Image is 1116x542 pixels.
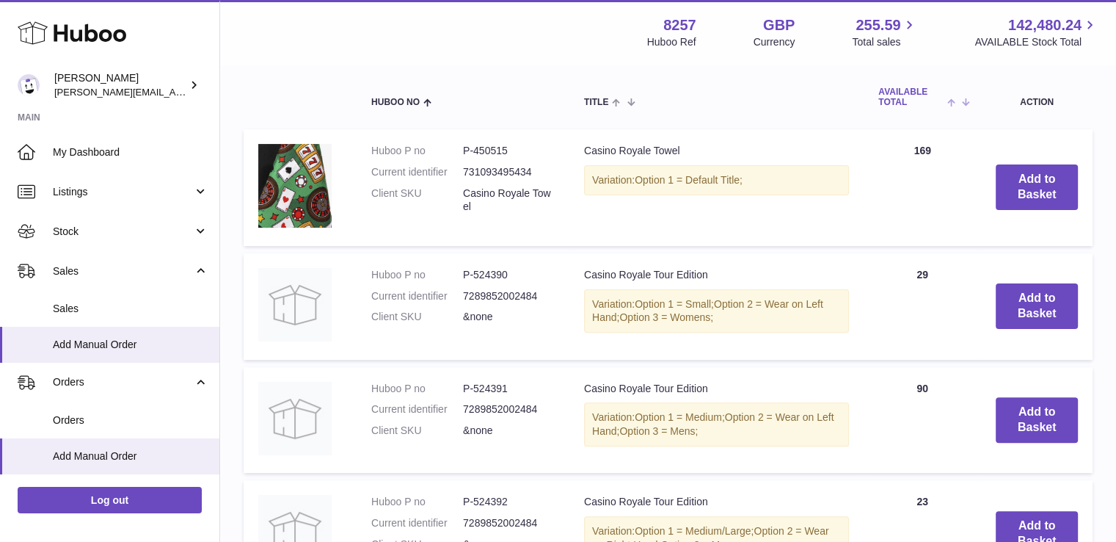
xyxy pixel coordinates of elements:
[463,268,555,282] dd: P-524390
[463,165,555,179] dd: 731093495434
[463,495,555,509] dd: P-524392
[569,129,864,246] td: Casino Royale Towel
[371,424,463,438] dt: Client SKU
[371,289,463,303] dt: Current identifier
[53,264,193,278] span: Sales
[852,35,917,49] span: Total sales
[53,449,208,463] span: Add Manual Order
[463,382,555,396] dd: P-524391
[635,174,743,186] span: Option 1 = Default Title;
[856,15,900,35] span: 255.59
[981,73,1093,121] th: Action
[996,397,1078,443] button: Add to Basket
[635,411,725,423] span: Option 1 = Medium;
[584,165,849,195] div: Variation:
[974,15,1098,49] a: 142,480.24 AVAILABLE Stock Total
[18,487,202,513] a: Log out
[592,298,823,324] span: Option 2 = Wear on Left Hand;
[54,86,294,98] span: [PERSON_NAME][EMAIL_ADDRESS][DOMAIN_NAME]
[635,298,714,310] span: Option 1 = Small;
[258,144,332,228] img: Casino Royale Towel
[371,495,463,509] dt: Huboo P no
[371,98,420,107] span: Huboo no
[463,187,555,214] dd: Casino Royale Towel
[53,225,193,239] span: Stock
[463,516,555,530] dd: 7289852002484
[663,15,696,35] strong: 8257
[371,165,463,179] dt: Current identifier
[53,375,193,389] span: Orders
[852,15,917,49] a: 255.59 Total sales
[371,382,463,396] dt: Huboo P no
[53,302,208,316] span: Sales
[371,144,463,158] dt: Huboo P no
[996,283,1078,329] button: Add to Basket
[864,129,981,246] td: 169
[371,187,463,214] dt: Client SKU
[635,525,754,537] span: Option 1 = Medium/Large;
[864,253,981,360] td: 29
[569,367,864,474] td: Casino Royale Tour Edition
[18,74,40,96] img: Mohsin@planlabsolutions.com
[864,367,981,474] td: 90
[371,310,463,324] dt: Client SKU
[763,15,795,35] strong: GBP
[619,311,713,323] span: Option 3 = Womens;
[974,35,1098,49] span: AVAILABLE Stock Total
[584,98,608,107] span: Title
[53,145,208,159] span: My Dashboard
[53,413,208,427] span: Orders
[371,402,463,416] dt: Current identifier
[619,425,698,437] span: Option 3 = Mens;
[1008,15,1082,35] span: 142,480.24
[996,165,1078,210] button: Add to Basket
[53,185,193,199] span: Listings
[371,516,463,530] dt: Current identifier
[463,402,555,416] dd: 7289852002484
[53,338,208,352] span: Add Manual Order
[463,310,555,324] dd: &none
[463,289,555,303] dd: 7289852002484
[463,424,555,438] dd: &none
[463,144,555,158] dd: P-450515
[258,382,332,455] img: Casino Royale Tour Edition
[258,268,332,342] img: Casino Royale Tour Edition
[754,35,795,49] div: Currency
[647,35,696,49] div: Huboo Ref
[371,268,463,282] dt: Huboo P no
[584,402,849,447] div: Variation:
[54,71,186,99] div: [PERSON_NAME]
[878,87,944,106] span: AVAILABLE Total
[569,253,864,360] td: Casino Royale Tour Edition
[584,289,849,333] div: Variation:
